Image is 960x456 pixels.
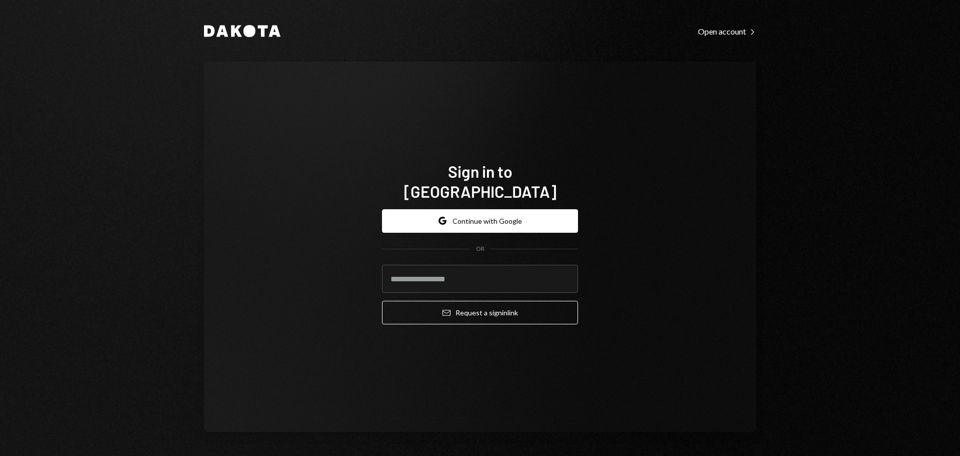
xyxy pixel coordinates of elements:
[698,26,756,37] a: Open account
[382,301,578,324] button: Request a signinlink
[382,209,578,233] button: Continue with Google
[382,161,578,201] h1: Sign in to [GEOGRAPHIC_DATA]
[698,27,756,37] div: Open account
[476,245,484,253] div: OR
